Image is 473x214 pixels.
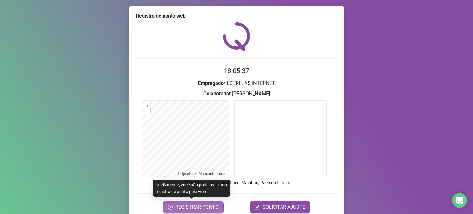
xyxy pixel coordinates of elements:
p: Endereço aprox. : undefined, Maiobão, Paço do Lumiar [136,179,337,186]
span: clock-circle [168,205,173,210]
span: SOLICITAR AJUSTE [262,204,305,211]
button: REGISTRAR PONTO [163,201,224,213]
img: QRPoint [223,22,250,51]
div: Open Intercom Messenger [452,193,467,208]
a: OpenStreetMap [180,172,206,176]
button: – [144,109,150,115]
time: 18:05:37 [224,67,249,75]
strong: Colaborador [203,91,231,97]
span: edit [255,205,260,210]
button: + [144,103,150,109]
span: REGISTRAR PONTO [175,204,219,211]
button: editSOLICITAR AJUSTE [250,201,310,213]
div: Infelizmente, você não pode realizar o registro de ponto pela web [153,180,230,197]
div: Registro de ponto web [136,12,337,20]
h3: : [PERSON_NAME] [136,90,337,98]
strong: Empregador [198,80,225,86]
li: © contributors. [178,172,227,176]
h3: : ESTRELAS INTERNET [136,79,337,87]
